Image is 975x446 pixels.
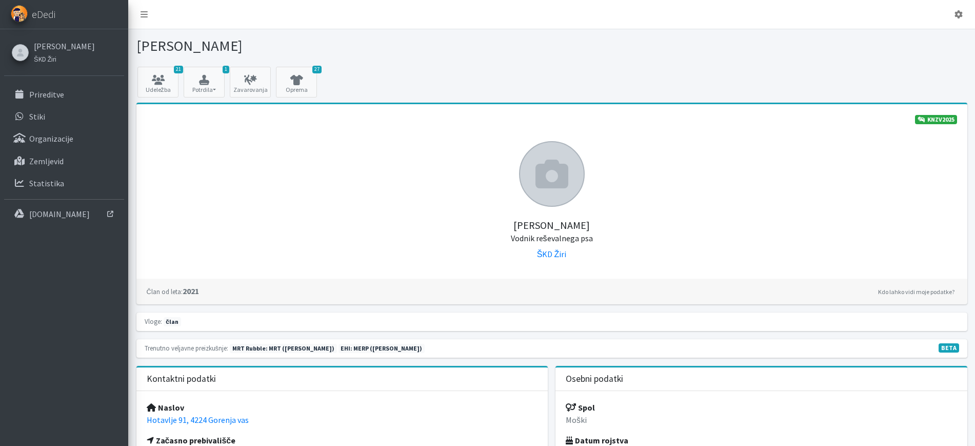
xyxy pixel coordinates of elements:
[339,344,425,353] span: Naslednja preizkušnja: jesen 2025
[4,84,124,105] a: Prireditve
[147,286,199,296] strong: 2021
[230,67,271,98] a: Zavarovanja
[29,111,45,122] p: Stiki
[147,402,184,413] strong: Naslov
[147,415,249,425] a: Hotavlje 91, 4224 Gorenja vas
[32,7,55,22] span: eDedi
[11,5,28,22] img: eDedi
[29,156,64,166] p: Zemljevid
[145,344,228,352] small: Trenutno veljavne preizkušnje:
[4,106,124,127] a: Stiki
[29,89,64,100] p: Prireditve
[147,374,216,384] h3: Kontaktni podatki
[537,249,566,259] a: ŠKD Žiri
[223,66,229,73] span: 1
[164,317,181,326] span: član
[566,374,623,384] h3: Osebni podatki
[875,286,957,298] a: Kdo lahko vidi moje podatke?
[4,204,124,224] a: [DOMAIN_NAME]
[34,55,56,63] small: ŠKD Žiri
[184,67,225,98] button: 1 Potrdila
[939,343,959,353] span: V fazi razvoja
[4,173,124,193] a: Statistika
[147,435,236,445] strong: Začasno prebivališče
[4,128,124,149] a: Organizacije
[29,133,73,144] p: Organizacije
[4,151,124,171] a: Zemljevid
[276,67,317,98] a: 27 Oprema
[137,67,178,98] a: 21 Udeležba
[29,209,90,219] p: [DOMAIN_NAME]
[511,233,593,243] small: Vodnik reševalnega psa
[915,115,957,124] a: KNZV2025
[145,317,162,325] small: Vloge:
[29,178,64,188] p: Statistika
[147,287,183,296] small: Član od leta:
[174,66,183,73] span: 21
[312,66,322,73] span: 27
[136,37,548,55] h1: [PERSON_NAME]
[566,402,595,413] strong: Spol
[230,344,337,353] span: Naslednja preizkušnja: jesen 2027
[34,52,95,65] a: ŠKD Žiri
[34,40,95,52] a: [PERSON_NAME]
[566,414,957,426] p: Moški
[566,435,628,445] strong: Datum rojstva
[147,207,957,244] h5: [PERSON_NAME]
